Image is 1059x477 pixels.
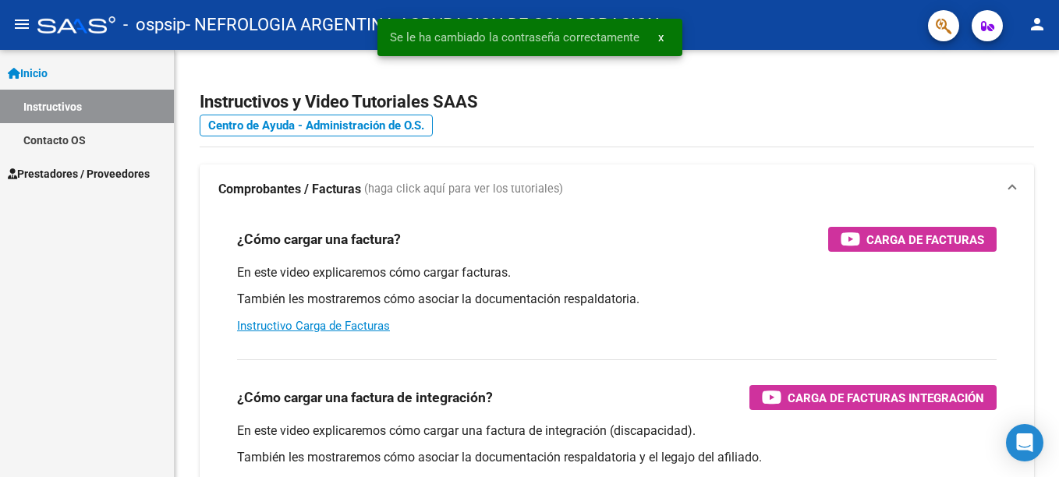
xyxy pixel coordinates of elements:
[1028,15,1047,34] mat-icon: person
[237,291,997,308] p: También les mostraremos cómo asociar la documentación respaldatoria.
[828,227,997,252] button: Carga de Facturas
[1006,424,1043,461] div: Open Intercom Messenger
[186,8,660,42] span: - NEFROLOGIA ARGENTINA AGRUPACION DE COLABORACION
[200,115,433,136] a: Centro de Ayuda - Administración de O.S.
[646,23,676,51] button: x
[237,228,401,250] h3: ¿Cómo cargar una factura?
[788,388,984,408] span: Carga de Facturas Integración
[749,385,997,410] button: Carga de Facturas Integración
[364,181,563,198] span: (haga click aquí para ver los tutoriales)
[237,449,997,466] p: También les mostraremos cómo asociar la documentación respaldatoria y el legajo del afiliado.
[8,65,48,82] span: Inicio
[123,8,186,42] span: - ospsip
[8,165,150,182] span: Prestadores / Proveedores
[237,319,390,333] a: Instructivo Carga de Facturas
[200,164,1034,214] mat-expansion-panel-header: Comprobantes / Facturas (haga click aquí para ver los tutoriales)
[237,387,493,408] h3: ¿Cómo cargar una factura de integración?
[12,15,31,34] mat-icon: menu
[658,30,664,44] span: x
[218,181,361,198] strong: Comprobantes / Facturas
[866,230,984,249] span: Carga de Facturas
[237,264,997,281] p: En este video explicaremos cómo cargar facturas.
[237,422,997,440] p: En este video explicaremos cómo cargar una factura de integración (discapacidad).
[390,30,639,45] span: Se le ha cambiado la contraseña correctamente
[200,87,1034,117] h2: Instructivos y Video Tutoriales SAAS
